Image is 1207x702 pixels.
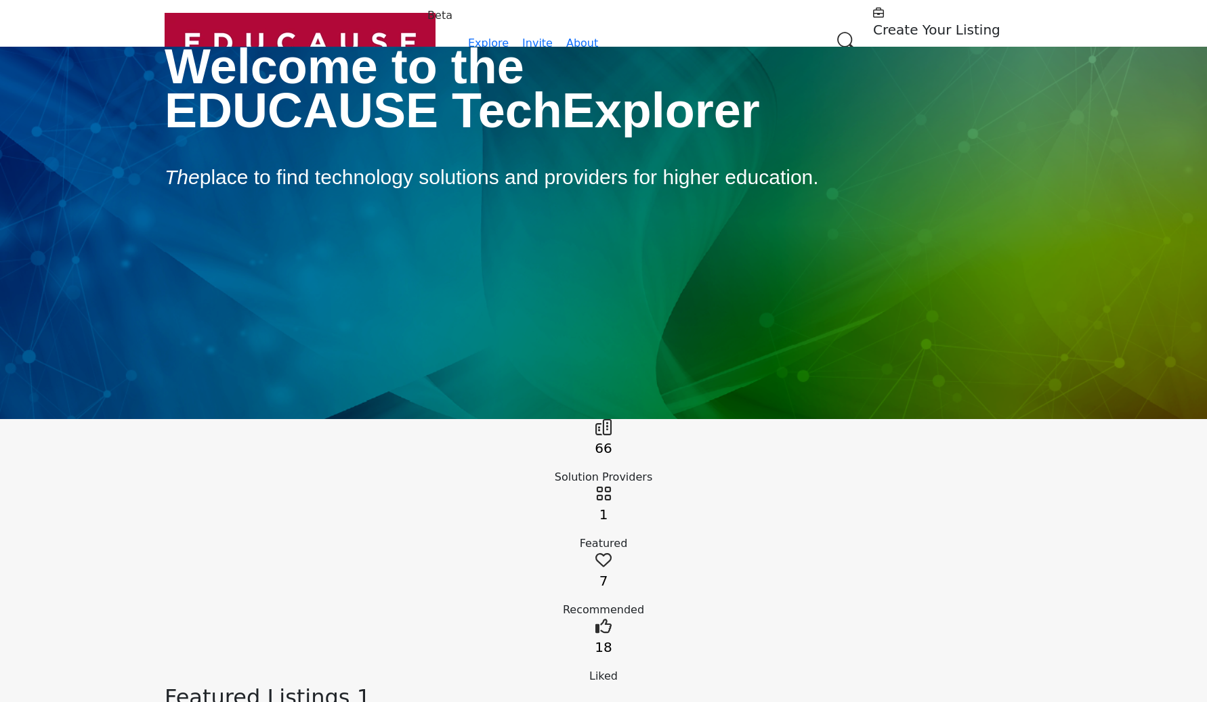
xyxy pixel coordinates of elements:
i: Go to Liked [595,618,612,634]
a: 18 [595,639,612,655]
a: Search [823,24,865,60]
div: Solution Providers [165,469,1042,485]
a: Go to Recommended [595,556,612,569]
div: Featured [165,535,1042,552]
a: 66 [595,440,612,456]
a: Beta [165,13,436,74]
div: Liked [165,668,1042,684]
h5: Create Your Listing [873,22,1042,38]
span: Welcome to the [165,39,524,93]
a: 7 [599,573,608,589]
img: Site Logo [165,13,436,74]
h6: Beta [427,9,452,22]
a: 1 [599,506,608,523]
a: Invite [522,37,553,49]
span: place to find technology solutions and providers for higher education. [165,166,819,188]
em: The [165,166,200,188]
div: Recommended [165,602,1042,618]
a: Go to Featured [595,489,612,502]
div: Create Your Listing [873,5,1042,38]
a: About [566,37,598,49]
span: EDUCAUSE TechExplorer [165,83,760,137]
